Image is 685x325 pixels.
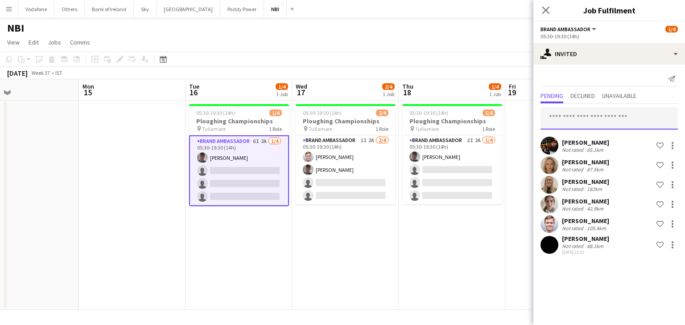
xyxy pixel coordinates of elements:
div: [PERSON_NAME] [562,138,609,146]
span: 1/4 [489,83,501,90]
div: Not rated [562,166,585,173]
a: Jobs [44,37,65,48]
span: 15 [81,87,94,97]
span: Brand Ambassador [541,26,590,32]
div: Not rated [562,225,585,232]
span: 05:30-19:30 (14h) [196,110,235,116]
button: Brand Ambassador [541,26,598,32]
h3: Ploughing Championships [296,117,396,125]
div: Invited [533,43,685,65]
button: Sky [134,0,157,18]
div: Not rated [562,146,585,153]
div: IST [55,69,62,76]
div: 87.5km [585,166,605,173]
span: 1/4 [276,83,288,90]
span: 1/4 [483,110,495,116]
span: 17 [294,87,307,97]
app-card-role: Brand Ambassador2I2A1/405:30-19:30 (14h)[PERSON_NAME] [402,135,502,204]
app-job-card: 05:30-19:30 (14h)1/4Ploughing Championships Tullamore1 RoleBrand Ambassador6I2A1/405:30-19:30 (14... [189,104,289,206]
span: Unavailable [602,93,636,99]
span: Tullamore [415,126,439,132]
div: [PERSON_NAME] [562,217,609,225]
h3: Ploughing Championships [402,117,502,125]
div: 1 Job [383,91,394,97]
span: 2/4 [376,110,388,116]
span: 19 [508,87,516,97]
span: Mon [83,82,94,90]
div: [PERSON_NAME] [562,178,609,186]
span: Tullamore [309,126,332,132]
button: Paddy Power [220,0,264,18]
h3: Ploughing Championships [189,117,289,125]
div: 05:30-19:30 (14h) [541,33,678,40]
span: 1 Role [269,126,282,132]
div: [PERSON_NAME] [562,197,609,205]
span: Week 37 [29,69,52,76]
span: Fri [509,82,516,90]
app-job-card: 05:30-19:30 (14h)1/4Ploughing Championships Tullamore1 RoleBrand Ambassador2I2A1/405:30-19:30 (14... [402,104,502,204]
span: Pending [541,93,563,99]
div: 182km [585,186,604,192]
div: Not rated [562,243,585,249]
span: 1 Role [376,126,388,132]
span: Jobs [48,38,61,46]
span: Thu [402,82,413,90]
div: Not rated [562,205,585,212]
a: Comms [66,37,94,48]
h1: NBI [7,21,24,35]
div: [DATE] 21:33 [562,249,609,255]
span: Wed [296,82,307,90]
span: Declined [570,93,595,99]
div: [PERSON_NAME] [562,158,609,166]
app-job-card: 05:30-19:30 (14h)2/4Ploughing Championships Tullamore1 RoleBrand Ambassador1I2A2/405:30-19:30 (14... [296,104,396,204]
span: Tullamore [202,126,226,132]
div: [DATE] [7,69,28,77]
span: 05:30-19:30 (14h) [303,110,342,116]
h3: Job Fulfilment [533,4,685,16]
a: Edit [25,37,42,48]
div: 105.4km [585,225,608,232]
button: NBI [264,0,287,18]
span: 1/4 [665,26,678,32]
span: Edit [29,38,39,46]
span: 05:30-19:30 (14h) [409,110,448,116]
span: 1 Role [482,126,495,132]
span: View [7,38,20,46]
div: 1 Job [276,91,288,97]
div: 88.1km [585,243,605,249]
div: 65.1km [585,146,605,153]
span: 16 [188,87,199,97]
app-card-role: Brand Ambassador1I2A2/405:30-19:30 (14h)[PERSON_NAME][PERSON_NAME] [296,135,396,204]
a: View [4,37,23,48]
button: [GEOGRAPHIC_DATA] [157,0,220,18]
span: 2/4 [382,83,395,90]
app-card-role: Brand Ambassador6I2A1/405:30-19:30 (14h)[PERSON_NAME] [189,135,289,206]
span: Tue [189,82,199,90]
div: 42.9km [585,205,605,212]
button: Others [54,0,85,18]
span: Comms [70,38,90,46]
button: Bank of Ireland [85,0,134,18]
button: Vodafone [18,0,54,18]
div: 1 Job [489,91,501,97]
span: 1/4 [269,110,282,116]
div: Not rated [562,186,585,192]
span: 18 [401,87,413,97]
div: [PERSON_NAME] [562,235,609,243]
